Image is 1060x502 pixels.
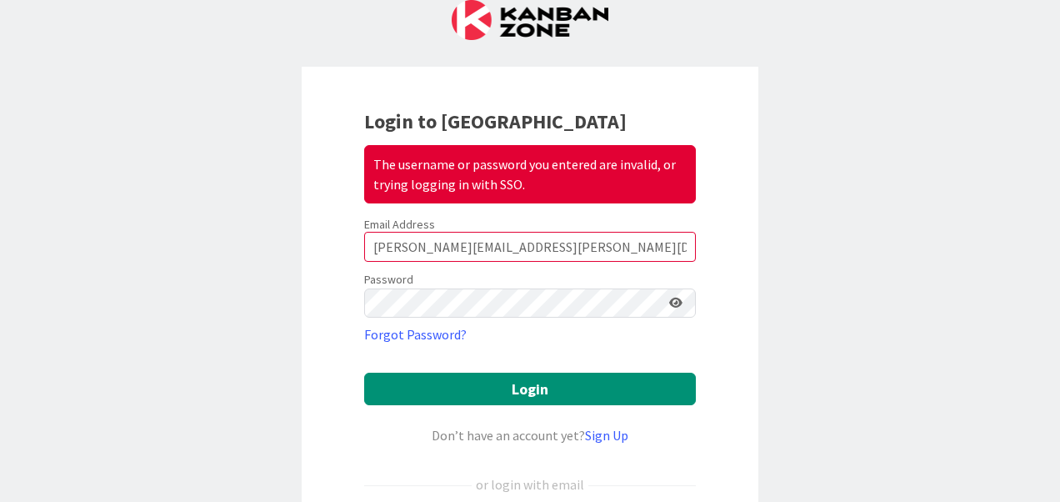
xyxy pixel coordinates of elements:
[364,217,435,232] label: Email Address
[364,373,696,405] button: Login
[364,271,413,289] label: Password
[364,324,467,344] a: Forgot Password?
[364,145,696,203] div: The username or password you entered are invalid, or trying logging in with SSO.
[364,425,696,445] div: Don’t have an account yet?
[585,427,628,444] a: Sign Up
[364,108,627,134] b: Login to [GEOGRAPHIC_DATA]
[472,474,588,494] div: or login with email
